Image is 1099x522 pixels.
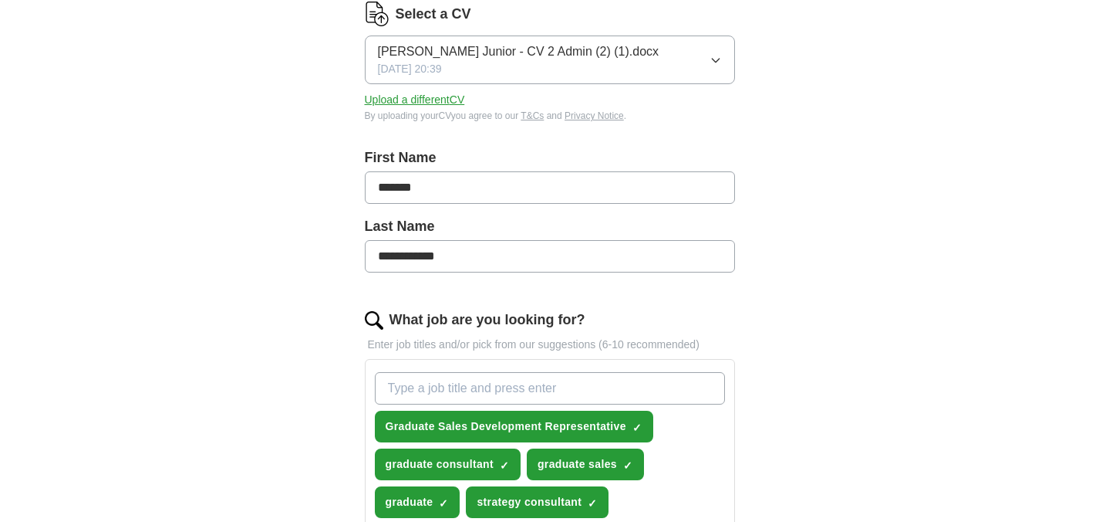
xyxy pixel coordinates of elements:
[538,456,617,473] span: graduate sales
[396,4,471,25] label: Select a CV
[477,494,582,510] span: strategy consultant
[375,372,725,405] input: Type a job title and press enter
[378,42,659,61] span: [PERSON_NAME] Junior - CV 2 Admin (2) (1).docx
[386,419,626,435] span: Graduate Sales Development Representative
[386,456,494,473] span: graduate consultant
[378,61,442,77] span: [DATE] 20:39
[500,459,509,472] span: ✓
[521,110,544,121] a: T&Cs
[365,311,383,330] img: search.png
[375,486,460,518] button: graduate✓
[439,497,448,510] span: ✓
[365,147,735,168] label: First Name
[527,449,644,480] button: graduate sales✓
[466,486,608,518] button: strategy consultant✓
[588,497,597,510] span: ✓
[386,494,433,510] span: graduate
[389,310,585,330] label: What job are you looking for?
[375,449,521,480] button: graduate consultant✓
[365,109,735,123] div: By uploading your CV you agree to our and .
[375,411,653,442] button: Graduate Sales Development Representative✓
[365,92,465,108] button: Upload a differentCV
[365,36,735,84] button: [PERSON_NAME] Junior - CV 2 Admin (2) (1).docx[DATE] 20:39
[365,337,735,353] p: Enter job titles and/or pick from our suggestions (6-10 recommended)
[565,110,624,121] a: Privacy Notice
[623,459,632,472] span: ✓
[365,216,735,237] label: Last Name
[365,2,389,26] img: CV Icon
[632,422,642,434] span: ✓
